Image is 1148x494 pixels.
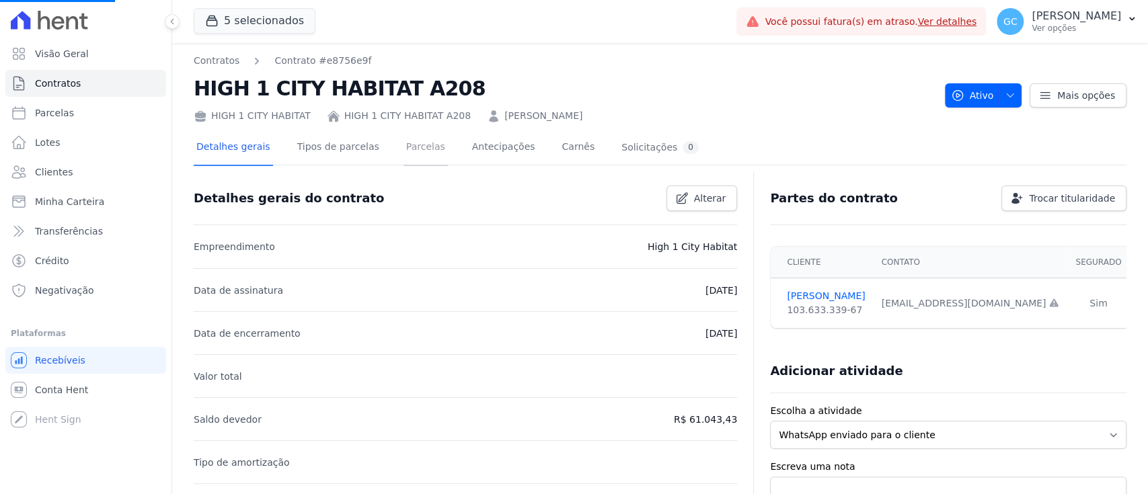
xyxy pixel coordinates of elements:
a: Contrato #e8756e9f [274,54,371,68]
p: Empreendimento [194,239,275,255]
p: Valor total [194,368,242,384]
span: Clientes [35,165,73,179]
div: HIGH 1 CITY HABITAT [194,109,311,123]
p: [DATE] [705,325,737,341]
button: Ativo [945,83,1022,108]
a: Contratos [194,54,239,68]
a: Clientes [5,159,166,186]
div: Solicitações [621,141,699,154]
span: Ativo [951,83,994,108]
p: Data de encerramento [194,325,301,341]
button: 5 selecionados [194,8,315,34]
span: Negativação [35,284,94,297]
a: Mais opções [1030,83,1126,108]
a: HIGH 1 CITY HABITAT A208 [344,109,471,123]
a: Parcelas [404,130,448,166]
button: GC [PERSON_NAME] Ver opções [986,3,1148,40]
span: Parcelas [35,106,74,120]
a: Negativação [5,277,166,304]
a: Carnês [559,130,597,166]
span: Visão Geral [35,47,89,60]
nav: Breadcrumb [194,54,934,68]
p: [DATE] [705,282,737,298]
span: Crédito [35,254,69,267]
a: Solicitações0 [619,130,701,166]
a: [PERSON_NAME] [787,289,865,303]
a: Contratos [5,70,166,97]
a: Antecipações [469,130,538,166]
a: Detalhes gerais [194,130,273,166]
span: Você possui fatura(s) em atraso. [765,15,977,29]
span: Alterar [694,192,726,205]
span: Transferências [35,224,103,238]
a: Visão Geral [5,40,166,67]
nav: Breadcrumb [194,54,371,68]
a: Recebíveis [5,347,166,374]
h3: Detalhes gerais do contrato [194,190,384,206]
div: 103.633.339-67 [787,303,865,317]
p: High 1 City Habitat [648,239,737,255]
a: Transferências [5,218,166,245]
label: Escreva uma nota [770,460,1126,474]
span: GC [1003,17,1018,26]
span: Conta Hent [35,383,88,397]
p: Saldo devedor [194,411,262,427]
p: Tipo de amortização [194,454,290,470]
a: Crédito [5,247,166,274]
h2: HIGH 1 CITY HABITAT A208 [194,73,934,104]
a: Parcelas [5,99,166,126]
div: 0 [683,141,699,154]
th: Contato [874,247,1068,278]
a: Trocar titularidade [1001,186,1126,211]
p: [PERSON_NAME] [1032,9,1121,23]
p: Data de assinatura [194,282,283,298]
a: Ver detalhes [918,16,977,27]
label: Escolha a atividade [770,404,1126,418]
a: Alterar [666,186,738,211]
span: Lotes [35,136,61,149]
a: Lotes [5,129,166,156]
a: [PERSON_NAME] [504,109,582,123]
p: R$ 61.043,43 [674,411,737,427]
span: Contratos [35,77,81,90]
td: Sim [1067,278,1129,329]
div: [EMAIL_ADDRESS][DOMAIN_NAME] [882,296,1060,311]
a: Minha Carteira [5,188,166,215]
a: Conta Hent [5,376,166,403]
th: Segurado [1067,247,1129,278]
p: Ver opções [1032,23,1121,34]
span: Minha Carteira [35,195,104,208]
h3: Partes do contrato [770,190,898,206]
a: Tipos de parcelas [295,130,382,166]
h3: Adicionar atividade [770,363,903,379]
span: Trocar titularidade [1029,192,1115,205]
span: Recebíveis [35,354,85,367]
span: Mais opções [1057,89,1115,102]
th: Cliente [771,247,873,278]
div: Plataformas [11,325,161,341]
